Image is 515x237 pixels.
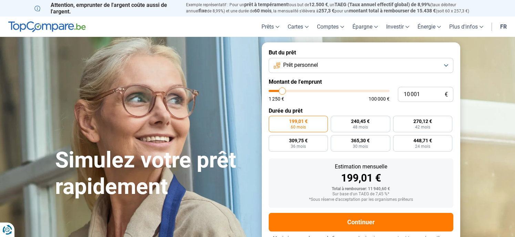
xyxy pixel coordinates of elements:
[348,17,382,37] a: Épargne
[289,138,308,143] span: 309,75 €
[274,173,448,183] div: 199,01 €
[353,144,368,148] span: 30 mois
[269,58,453,73] button: Prêt personnel
[413,17,445,37] a: Énergie
[186,2,481,14] p: Exemple représentatif : Pour un tous but de , un (taux débiteur annuel de 8,99%) et une durée de ...
[351,119,370,124] span: 240,45 €
[8,21,86,32] img: TopCompare
[353,125,368,129] span: 48 mois
[34,2,178,15] p: Attention, emprunter de l'argent coûte aussi de l'argent.
[274,187,448,192] div: Total à rembourser: 11 940,60 €
[269,213,453,231] button: Continuer
[334,2,430,7] span: TAEG (Taux annuel effectif global) de 8,99%
[382,17,413,37] a: Investir
[283,61,318,69] span: Prêt personnel
[254,8,271,13] span: 60 mois
[413,138,432,143] span: 448,71 €
[269,79,453,85] label: Montant de l'emprunt
[313,17,348,37] a: Comptes
[445,92,448,97] span: €
[415,125,430,129] span: 42 mois
[284,17,313,37] a: Cartes
[445,17,487,37] a: Plus d'infos
[289,119,308,124] span: 199,01 €
[496,17,511,37] a: fr
[291,125,306,129] span: 60 mois
[55,147,254,200] h1: Simulez votre prêt rapidement
[199,8,207,13] span: fixe
[309,2,328,7] span: 12.500 €
[274,197,448,202] div: *Sous réserve d'acceptation par les organismes prêteurs
[319,8,334,13] span: 257,3 €
[349,8,436,13] span: montant total à rembourser de 15.438 €
[351,138,370,143] span: 365,30 €
[274,164,448,169] div: Estimation mensuelle
[415,144,430,148] span: 24 mois
[244,2,288,7] span: prêt à tempérament
[269,49,453,56] label: But du prêt
[269,107,453,114] label: Durée du prêt
[274,192,448,197] div: Sur base d'un TAEG de 7,45 %*
[369,96,390,101] span: 100 000 €
[269,96,284,101] span: 1 250 €
[413,119,432,124] span: 270,12 €
[257,17,284,37] a: Prêts
[291,144,306,148] span: 36 mois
